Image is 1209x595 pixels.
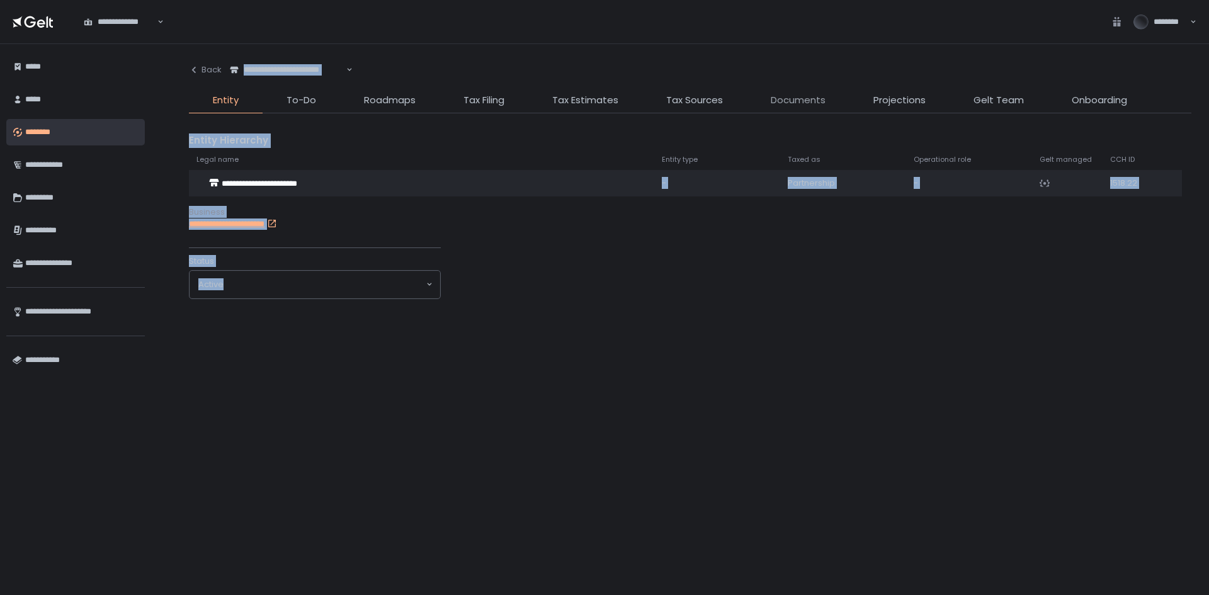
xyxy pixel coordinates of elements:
[287,93,316,108] span: To-Do
[788,155,820,164] span: Taxed as
[76,9,164,35] div: Search for option
[1040,155,1092,164] span: Gelt managed
[973,93,1024,108] span: Gelt Team
[189,133,1191,148] div: Entity Hierarchy
[189,57,222,83] button: Back
[189,64,222,76] div: Back
[666,93,723,108] span: Tax Sources
[196,155,239,164] span: Legal name
[771,93,826,108] span: Documents
[222,57,353,83] div: Search for option
[364,93,416,108] span: Roadmaps
[189,207,1191,218] div: Business
[1110,155,1135,164] span: CCH ID
[189,256,214,267] span: Status
[213,93,239,108] span: Entity
[190,271,440,298] div: Search for option
[344,64,345,76] input: Search for option
[198,279,224,290] span: active
[914,155,971,164] span: Operational role
[788,178,899,189] div: Partnership
[662,178,773,189] div: -
[463,93,504,108] span: Tax Filing
[224,278,425,291] input: Search for option
[873,93,926,108] span: Projections
[1110,178,1150,189] div: 1518.22
[914,178,1025,189] div: -
[1072,93,1127,108] span: Onboarding
[662,155,698,164] span: Entity type
[552,93,618,108] span: Tax Estimates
